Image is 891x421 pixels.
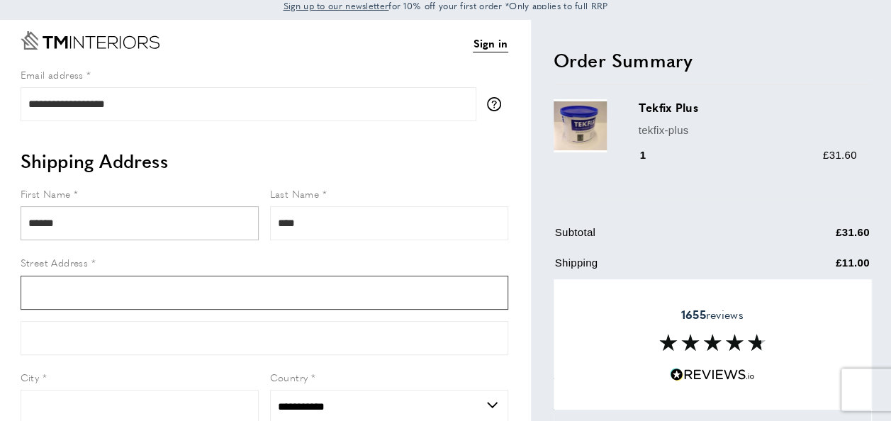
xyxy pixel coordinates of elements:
td: £31.60 [758,224,869,252]
img: Tekfix Plus [554,99,607,152]
div: 1 [639,147,666,164]
strong: 1655 [680,306,705,322]
td: Subtotal [555,224,757,252]
a: Go to Home page [21,31,159,50]
td: £11.00 [758,254,869,282]
img: Reviews.io 5 stars [670,368,755,381]
p: tekfix-plus [639,122,857,139]
span: £31.60 [823,149,857,161]
span: reviews [680,308,743,322]
td: Shipping [555,254,757,282]
button: More information [487,97,508,111]
span: Last Name [270,186,320,201]
a: Sign in [473,35,508,52]
h3: Tekfix Plus [639,99,857,116]
h2: Order Summary [554,47,871,73]
span: Street Address [21,255,89,269]
span: Email address [21,67,84,82]
img: Reviews section [659,334,766,351]
span: Country [270,370,308,384]
h2: Shipping Address [21,148,508,174]
span: First Name [21,186,71,201]
span: City [21,370,40,384]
